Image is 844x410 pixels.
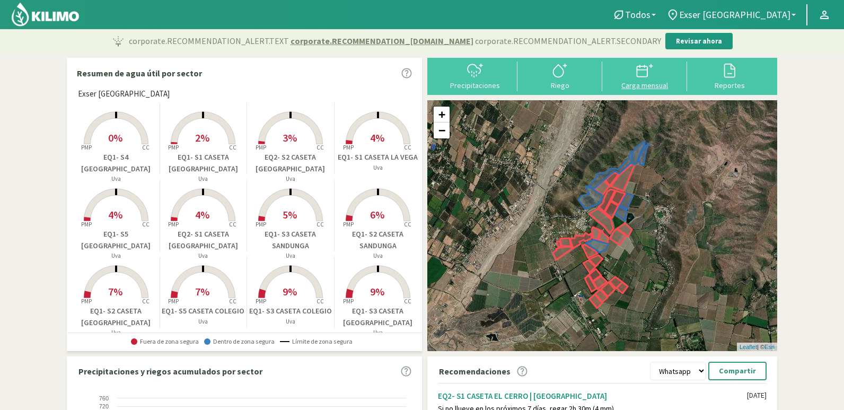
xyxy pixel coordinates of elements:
[129,34,661,47] p: corporate.RECOMMENDATION_ALERT.TEXT
[78,88,170,100] span: Exser [GEOGRAPHIC_DATA]
[343,144,354,151] tspan: PMP
[434,107,450,123] a: Zoom in
[283,285,297,298] span: 9%
[676,36,722,47] p: Revisar ahora
[99,403,109,409] text: 720
[335,163,422,172] p: Uva
[404,144,411,151] tspan: CC
[73,328,160,337] p: Uva
[335,229,422,251] p: EQ1- S2 CASETA SANDUNGA
[73,229,160,251] p: EQ1- S5 [GEOGRAPHIC_DATA]
[436,82,514,89] div: Precipitaciones
[625,9,650,20] span: Todos
[370,208,384,221] span: 6%
[256,221,266,228] tspan: PMP
[160,251,247,260] p: Uva
[404,221,411,228] tspan: CC
[316,298,324,305] tspan: CC
[195,208,209,221] span: 4%
[679,9,790,20] span: Exser [GEOGRAPHIC_DATA]
[335,328,422,337] p: Uva
[335,152,422,163] p: EQ1- S1 CASETA LA VEGA
[316,144,324,151] tspan: CC
[283,131,297,144] span: 3%
[247,229,334,251] p: EQ1- S3 CASETA SANDUNGA
[142,144,150,151] tspan: CC
[687,62,772,90] button: Reportes
[160,175,247,184] p: Uva
[73,175,160,184] p: Uva
[343,298,354,305] tspan: PMP
[335,251,422,260] p: Uva
[747,391,767,400] div: [DATE]
[247,251,334,260] p: Uva
[168,298,179,305] tspan: PMP
[81,144,92,151] tspan: PMP
[160,229,247,251] p: EQ2- S1 CASETA [GEOGRAPHIC_DATA]
[433,62,517,90] button: Precipitaciones
[740,344,757,350] a: Leaflet
[719,365,756,377] p: Compartir
[108,131,122,144] span: 0%
[335,306,422,328] p: EQ1- S3 CASETA [GEOGRAPHIC_DATA]
[77,67,202,80] p: Resumen de agua útil por sector
[764,344,775,350] a: Esri
[108,208,122,221] span: 4%
[247,152,334,175] p: EQ2- S2 CASETA [GEOGRAPHIC_DATA]
[204,338,275,345] span: Dentro de zona segura
[737,343,777,352] div: | ©
[438,391,747,401] div: EQ2- S1 CASETA EL CERRO | [GEOGRAPHIC_DATA]
[283,208,297,221] span: 5%
[247,306,334,317] p: EQ1- S3 CASETA COLEGIO
[142,221,150,228] tspan: CC
[168,221,179,228] tspan: PMP
[73,306,160,328] p: EQ1- S2 CASETA [GEOGRAPHIC_DATA]
[160,306,247,317] p: EQ1- S5 CASETA COLEGIO
[256,144,266,151] tspan: PMP
[131,338,199,345] span: Fuera de zona segura
[316,221,324,228] tspan: CC
[247,175,334,184] p: Uva
[11,2,80,27] img: Kilimo
[247,317,334,326] p: Uva
[280,338,353,345] span: Límite de zona segura
[73,152,160,175] p: EQ1- S4 [GEOGRAPHIC_DATA]
[195,131,209,144] span: 2%
[73,251,160,260] p: Uva
[108,285,122,298] span: 7%
[475,34,661,47] span: corporate.RECOMMENDATION_ALERT.SECONDARY
[690,82,769,89] div: Reportes
[230,221,237,228] tspan: CC
[343,221,354,228] tspan: PMP
[78,365,262,378] p: Precipitaciones y riegos acumulados por sector
[517,62,602,90] button: Riego
[230,298,237,305] tspan: CC
[168,144,179,151] tspan: PMP
[602,62,687,90] button: Carga mensual
[521,82,599,89] div: Riego
[256,298,266,305] tspan: PMP
[370,285,384,298] span: 9%
[160,317,247,326] p: Uva
[160,152,247,175] p: EQ1- S1 CASETA [GEOGRAPHIC_DATA]
[708,362,767,380] button: Compartir
[99,395,109,402] text: 760
[81,221,92,228] tspan: PMP
[434,123,450,138] a: Zoom out
[404,298,411,305] tspan: CC
[81,298,92,305] tspan: PMP
[195,285,209,298] span: 7%
[439,365,511,378] p: Recomendaciones
[230,144,237,151] tspan: CC
[665,33,733,50] button: Revisar ahora
[370,131,384,144] span: 4%
[142,298,150,305] tspan: CC
[605,82,684,89] div: Carga mensual
[291,34,473,47] span: corporate.RECOMMENDATION_[DOMAIN_NAME]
